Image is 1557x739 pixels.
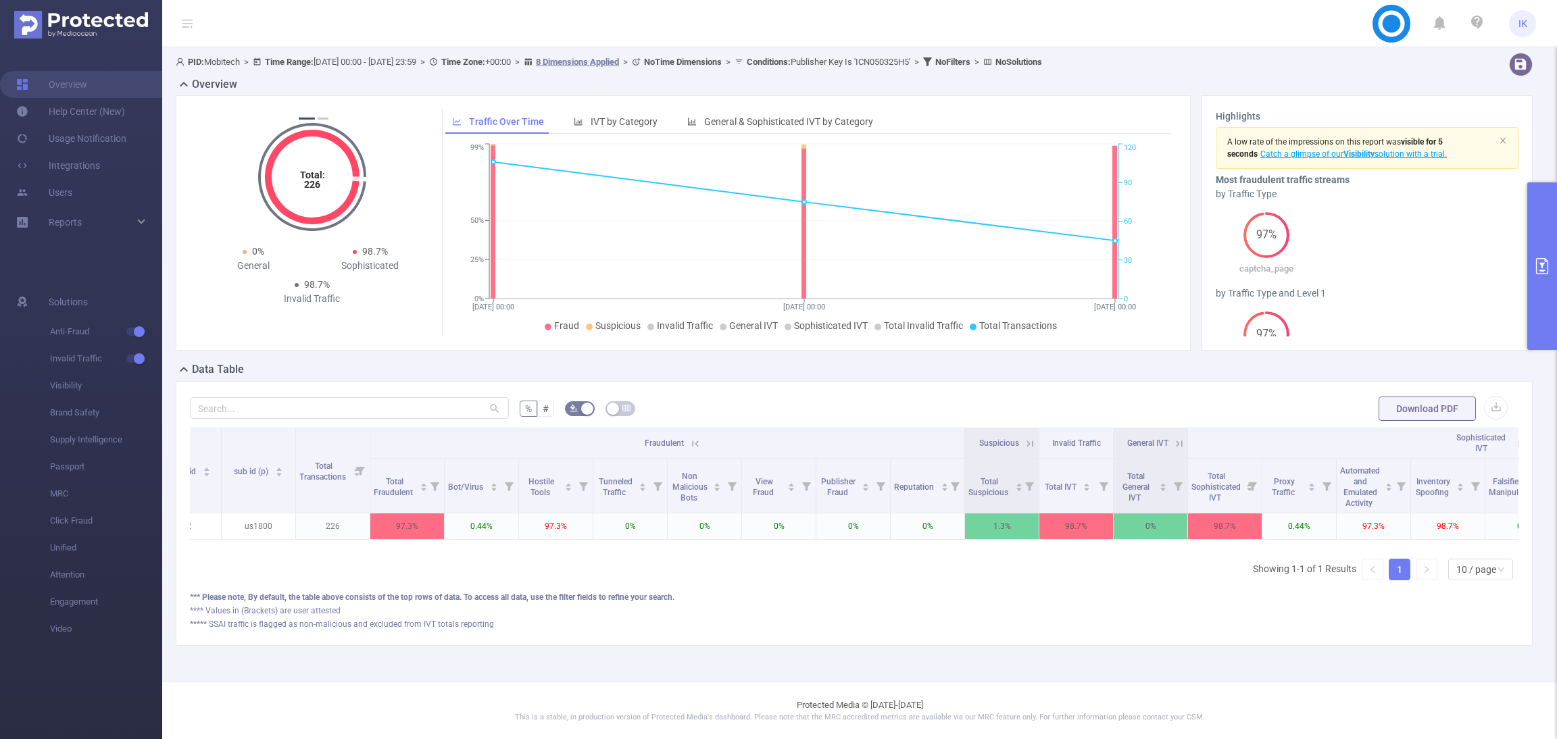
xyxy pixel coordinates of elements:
[1191,472,1241,503] span: Total Sophisticated IVT
[50,318,162,345] span: Anti-Fraud
[714,481,721,485] i: icon: caret-up
[979,320,1057,331] span: Total Transactions
[490,486,497,490] i: icon: caret-down
[49,209,82,236] a: Reports
[1389,559,1410,580] li: 1
[469,116,544,127] span: Traffic Over Time
[1416,559,1437,580] li: Next Page
[374,477,415,497] span: Total Fraudulent
[941,481,949,489] div: Sort
[16,125,126,152] a: Usage Notification
[50,615,162,642] span: Video
[188,57,204,67] b: PID:
[50,480,162,507] span: MRC
[644,57,722,67] b: No Time Dimensions
[945,459,964,513] i: Filter menu
[672,472,708,503] span: Non Malicious Bots
[448,482,485,492] span: Bot/Virus
[1045,482,1079,492] span: Total IVT
[1015,481,1023,489] div: Sort
[1489,477,1536,497] span: Falsified or Manipulated
[203,465,210,469] i: icon: caret-up
[445,513,518,539] p: 0.44%
[519,513,593,539] p: 97.3%
[787,481,795,489] div: Sort
[490,481,498,489] div: Sort
[1385,481,1392,485] i: icon: caret-up
[871,459,890,513] i: Filter menu
[570,404,578,412] i: icon: bg-colors
[49,217,82,228] span: Reports
[195,259,312,273] div: General
[1243,329,1289,340] span: 97%
[1216,174,1350,185] b: Most fraudulent traffic streams
[1159,481,1167,489] div: Sort
[1122,472,1150,503] span: Total General IVT
[1456,559,1496,580] div: 10 / page
[234,467,270,476] span: sub id (p)
[941,486,948,490] i: icon: caret-down
[816,513,890,539] p: 0%
[1124,256,1132,265] tspan: 30
[599,477,633,497] span: Tunneled Traffic
[619,57,632,67] span: >
[370,513,444,539] p: 97.3%
[1337,513,1410,539] p: 97.3%
[1039,513,1113,539] p: 98.7%
[1227,137,1384,147] span: A low rate of the impressions on this report
[1272,477,1297,497] span: Proxy Traffic
[470,144,484,153] tspan: 99%
[645,438,684,448] span: Fraudulent
[1015,481,1022,485] i: icon: caret-up
[1308,481,1316,489] div: Sort
[657,320,713,331] span: Invalid Traffic
[252,246,264,257] span: 0%
[1243,459,1262,513] i: Filter menu
[595,320,641,331] span: Suspicious
[797,459,816,513] i: Filter menu
[49,288,88,315] span: Solutions
[1052,438,1101,448] span: Invalid Traffic
[753,477,776,497] span: View Fraud
[1518,10,1527,37] span: IK
[1114,513,1187,539] p: 0%
[1262,513,1336,539] p: 0.44%
[1216,286,1518,301] div: by Traffic Type and Level 1
[1094,459,1113,513] i: Filter menu
[50,426,162,453] span: Supply Intelligence
[312,259,429,273] div: Sophisticated
[565,481,572,485] i: icon: caret-up
[50,345,162,372] span: Invalid Traffic
[190,605,1518,617] div: **** Values in (Brackets) are user attested
[1216,262,1316,276] p: captcha_page
[16,98,125,125] a: Help Center (New)
[862,481,870,485] i: icon: caret-up
[1083,486,1091,490] i: icon: caret-down
[1243,230,1289,240] span: 97%
[162,682,1557,739] footer: Protected Media © [DATE]-[DATE]
[722,57,735,67] span: >
[196,712,1523,723] p: This is a stable, in production version of Protected Media's dashboard. Please note that the MRC ...
[190,591,1518,603] div: *** Please note, By default, the table above consists of the top rows of data. To access all data...
[565,486,572,490] i: icon: caret-down
[50,588,162,615] span: Engagement
[979,438,1019,448] span: Suspicious
[794,320,868,331] span: Sophisticated IVT
[747,57,791,67] b: Conditions :
[499,459,518,513] i: Filter menu
[416,57,429,67] span: >
[470,255,484,264] tspan: 25%
[420,486,427,490] i: icon: caret-down
[1391,459,1410,513] i: Filter menu
[275,465,283,474] div: Sort
[593,513,667,539] p: 0%
[1466,459,1485,513] i: Filter menu
[941,481,948,485] i: icon: caret-up
[420,481,427,485] i: icon: caret-up
[891,513,964,539] p: 0%
[511,57,524,67] span: >
[639,481,647,489] div: Sort
[564,481,572,489] div: Sort
[50,453,162,480] span: Passport
[1411,513,1485,539] p: 98.7%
